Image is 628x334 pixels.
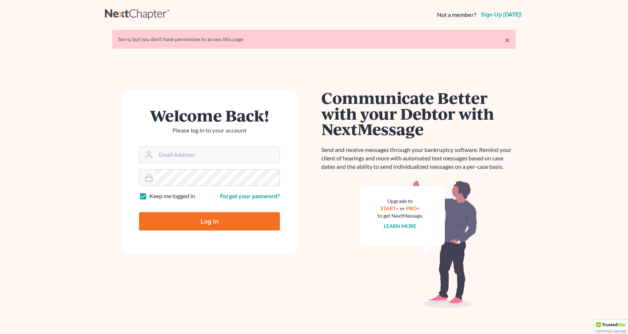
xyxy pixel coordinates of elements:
label: Keep me logged in [149,192,195,200]
strong: Not a member? [437,11,477,19]
div: Sorry, but you don't have permission to access this page [118,36,510,43]
div: to get NextMessage. [377,212,423,219]
input: Log In [139,212,280,230]
div: TrustedSite Certified [594,320,628,334]
a: START+ [381,205,399,211]
a: Sign up [DATE]! [479,12,523,18]
span: or [400,205,405,211]
input: Email Address [156,147,280,163]
a: PRO+ [406,205,420,211]
img: nextmessage_bg-59042aed3d76b12b5cd301f8e5b87938c9018125f34e5fa2b7a6b67550977c72.svg [360,180,477,308]
p: Send and receive messages through your bankruptcy software. Remind your client of hearings and mo... [321,146,516,171]
a: × [505,36,510,44]
p: Please log in to your account [139,126,280,135]
h1: Welcome Back! [139,108,280,123]
a: Forgot your password? [220,192,280,199]
h1: Communicate Better with your Debtor with NextMessage [321,90,516,137]
div: Upgrade to [377,197,423,205]
a: Learn more [384,223,417,229]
